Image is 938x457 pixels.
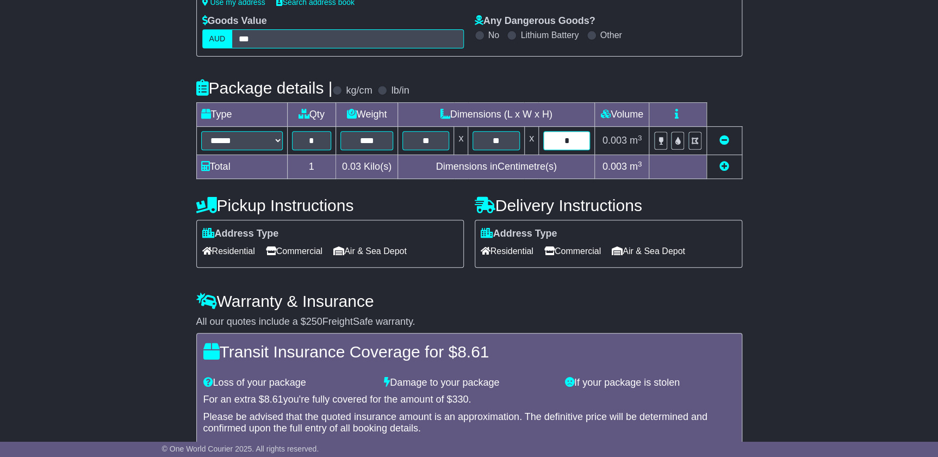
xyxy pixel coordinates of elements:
span: m [630,161,642,172]
span: 250 [306,316,322,327]
span: 330 [452,394,468,405]
label: No [488,30,499,40]
div: Loss of your package [198,377,379,389]
label: Lithium Battery [520,30,579,40]
span: 0.03 [342,161,361,172]
span: Commercial [544,243,601,260]
a: Remove this item [719,135,729,146]
label: lb/in [391,85,409,97]
label: AUD [202,29,233,48]
label: kg/cm [346,85,372,97]
div: Please be advised that the quoted insurance amount is an approximation. The definitive price will... [203,411,735,435]
label: Any Dangerous Goods? [475,15,595,27]
label: Goods Value [202,15,267,27]
h4: Transit Insurance Coverage for $ [203,343,735,361]
td: Dimensions in Centimetre(s) [397,155,595,179]
sup: 3 [638,134,642,142]
td: Type [196,103,287,127]
span: 0.003 [602,161,627,172]
span: Residential [202,243,255,260]
div: Damage to your package [378,377,560,389]
div: All our quotes include a $ FreightSafe warranty. [196,316,742,328]
div: Dangerous Goods will lead to an additional loading on top of this. [203,440,735,452]
span: Air & Sea Depot [333,243,407,260]
div: For an extra $ you're fully covered for the amount of $ . [203,394,735,406]
label: Other [600,30,622,40]
td: x [454,127,468,155]
h4: Delivery Instructions [475,196,742,214]
td: Volume [595,103,649,127]
span: 0.003 [602,135,627,146]
h4: Warranty & Insurance [196,292,742,310]
td: Dimensions (L x W x H) [397,103,595,127]
td: Qty [287,103,336,127]
span: © One World Courier 2025. All rights reserved. [162,444,319,453]
label: Address Type [202,228,279,240]
td: Kilo(s) [336,155,397,179]
td: Weight [336,103,397,127]
td: 1 [287,155,336,179]
h4: Pickup Instructions [196,196,464,214]
span: Residential [481,243,533,260]
a: Add new item [719,161,729,172]
div: If your package is stolen [560,377,741,389]
span: 8.61 [264,394,283,405]
label: Address Type [481,228,557,240]
span: Air & Sea Depot [612,243,685,260]
span: m [630,135,642,146]
sup: 3 [638,160,642,168]
span: Commercial [266,243,322,260]
span: 8.61 [457,343,489,361]
td: Total [196,155,287,179]
h4: Package details | [196,79,333,97]
td: x [524,127,538,155]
